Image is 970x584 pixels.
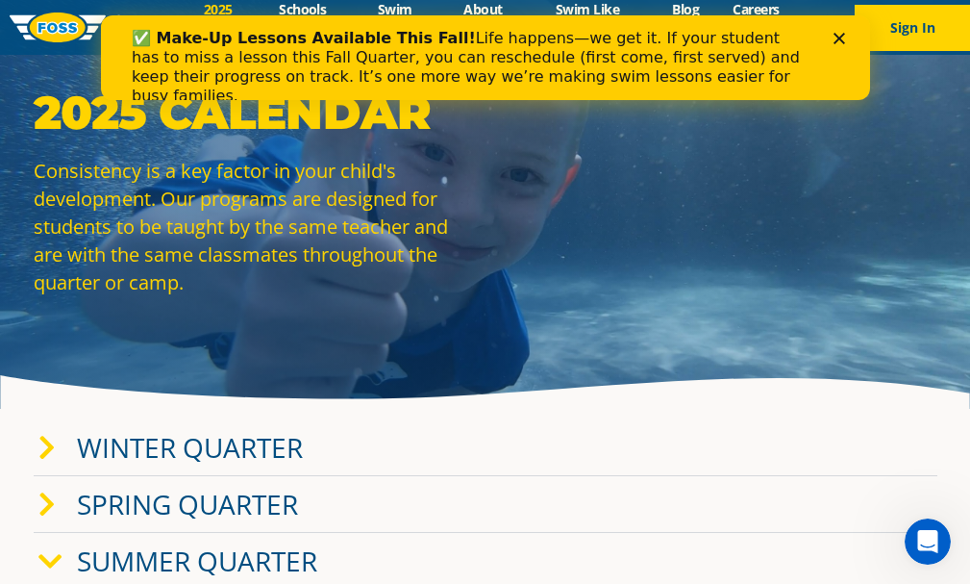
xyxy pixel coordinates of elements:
div: Life happens—we get it. If your student has to miss a lesson this Fall Quarter, you can reschedul... [31,13,708,90]
iframe: Intercom live chat [905,519,951,565]
a: Summer Quarter [77,543,317,579]
a: Spring Quarter [77,486,298,522]
p: Consistency is a key factor in your child's development. Our programs are designed for students t... [34,157,476,296]
strong: 2025 Calendar [34,85,431,140]
b: ✅ Make-Up Lessons Available This Fall! [31,13,375,32]
div: Close [733,17,752,29]
button: Sign In [855,5,970,51]
iframe: Intercom live chat banner [101,15,870,100]
a: Winter Quarter [77,429,303,466]
img: FOSS Swim School Logo [10,13,174,42]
